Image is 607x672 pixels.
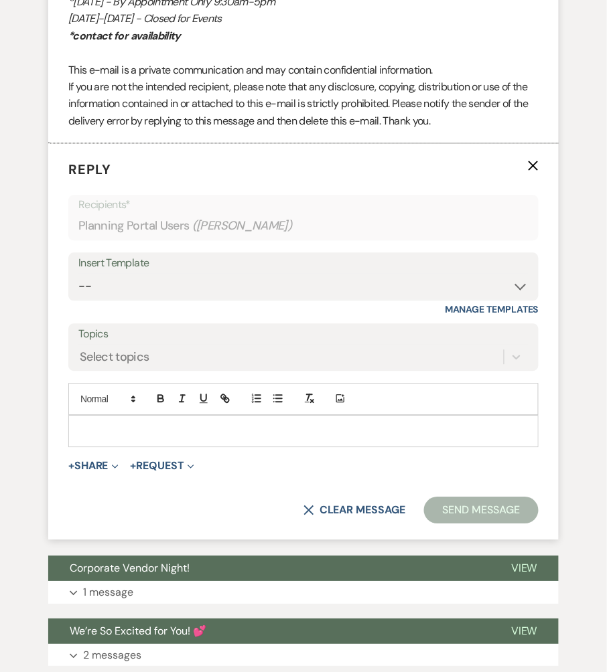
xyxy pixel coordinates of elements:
p: Recipients* [78,197,529,214]
label: Topics [78,325,529,345]
p: 2 messages [83,647,141,665]
div: Planning Portal Users [78,214,529,240]
button: Clear message [303,505,405,516]
em: [DATE]-[DATE] - Closed for Events [68,11,222,25]
span: View [511,562,537,576]
a: Manage Templates [445,304,539,316]
button: Send Message [424,497,539,524]
button: Corporate Vendor Night! [48,556,490,582]
button: View [490,619,559,645]
span: View [511,624,537,639]
button: Share [68,461,119,472]
div: Select topics [80,348,149,366]
button: We’re So Excited for You! 💕 [48,619,490,645]
em: *contact for availability [68,29,181,43]
span: We’re So Excited for You! 💕 [70,624,206,639]
span: + [68,461,74,472]
button: 2 messages [48,645,559,667]
span: + [131,461,137,472]
span: Corporate Vendor Night! [70,562,190,576]
span: ( [PERSON_NAME] ) [192,218,293,236]
button: 1 message [48,582,559,604]
span: This e-mail is a private communication and may contain confidential information. [68,63,433,77]
div: Insert Template [78,254,529,274]
span: If you are not the intended recipient, please note that any disclosure, copying, distribution or ... [68,80,529,129]
button: View [490,556,559,582]
span: Reply [68,161,111,179]
p: 1 message [83,584,133,602]
button: Request [131,461,194,472]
